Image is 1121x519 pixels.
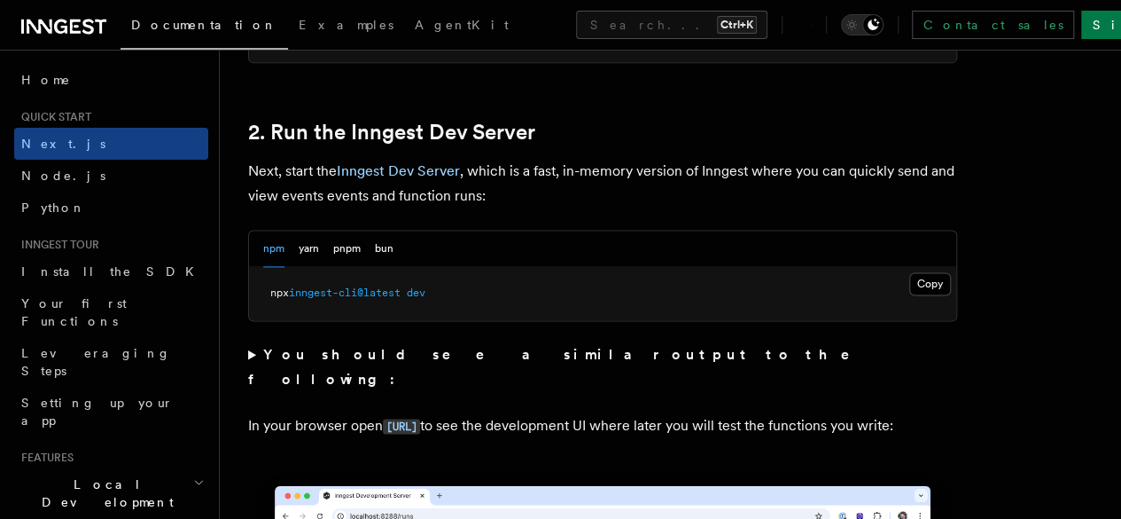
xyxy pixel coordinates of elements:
a: Install the SDK [14,256,208,287]
span: inngest-cli@latest [289,287,401,299]
button: bun [375,231,393,267]
span: Features [14,451,74,465]
span: npx [270,287,289,299]
span: dev [407,287,425,299]
a: Next.js [14,128,208,160]
span: Next.js [21,137,105,151]
strong: You should see a similar output to the following: [248,346,875,388]
p: Next, start the , which is a fast, in-memory version of Inngest where you can quickly send and vi... [248,159,957,208]
a: Home [14,64,208,96]
kbd: Ctrl+K [717,16,757,34]
a: Python [14,192,208,224]
span: Install the SDK [21,264,205,279]
p: In your browser open to see the development UI where later you will test the functions you write: [248,413,957,439]
a: AgentKit [404,5,519,48]
a: Leveraging Steps [14,337,208,387]
a: Examples [288,5,404,48]
code: [URL] [383,419,420,434]
summary: You should see a similar output to the following: [248,342,957,392]
a: Setting up your app [14,387,208,436]
span: Documentation [131,18,277,32]
button: Toggle dark mode [841,14,884,35]
span: Your first Functions [21,296,127,328]
span: Python [21,201,86,215]
button: yarn [299,231,319,267]
span: Inngest tour [14,238,99,252]
span: Local Development [14,476,193,511]
span: Examples [299,18,393,32]
button: Search...Ctrl+K [576,11,767,39]
a: Inngest Dev Server [337,162,460,179]
button: npm [263,231,284,267]
a: [URL] [383,417,420,434]
a: 2. Run the Inngest Dev Server [248,120,535,145]
button: Local Development [14,468,208,518]
span: Node.js [21,169,105,183]
a: Documentation [121,5,288,50]
button: pnpm [333,231,361,267]
a: Your first Functions [14,287,208,337]
span: AgentKit [415,18,509,32]
span: Setting up your app [21,396,174,428]
a: Node.js [14,160,208,192]
button: Copy [909,272,951,295]
span: Home [21,71,71,89]
a: Contact sales [912,11,1074,39]
span: Leveraging Steps [21,346,171,378]
span: Quick start [14,110,91,124]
